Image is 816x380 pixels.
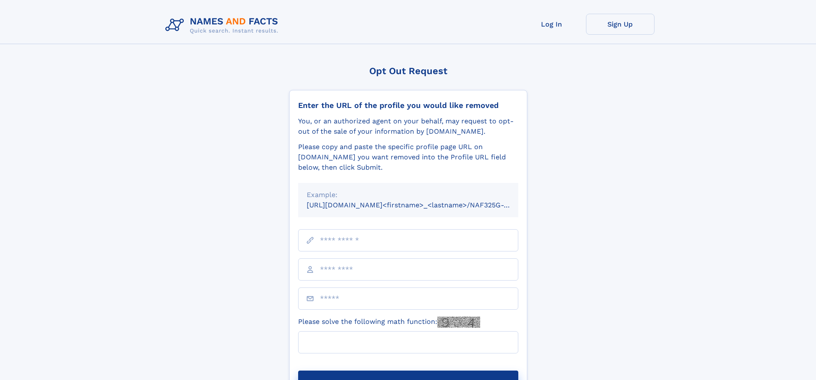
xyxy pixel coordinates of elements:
[298,116,518,137] div: You, or an authorized agent on your behalf, may request to opt-out of the sale of your informatio...
[298,317,480,328] label: Please solve the following math function:
[289,66,527,76] div: Opt Out Request
[307,190,510,200] div: Example:
[517,14,586,35] a: Log In
[586,14,655,35] a: Sign Up
[307,201,535,209] small: [URL][DOMAIN_NAME]<firstname>_<lastname>/NAF325G-xxxxxxxx
[298,101,518,110] div: Enter the URL of the profile you would like removed
[298,142,518,173] div: Please copy and paste the specific profile page URL on [DOMAIN_NAME] you want removed into the Pr...
[162,14,285,37] img: Logo Names and Facts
